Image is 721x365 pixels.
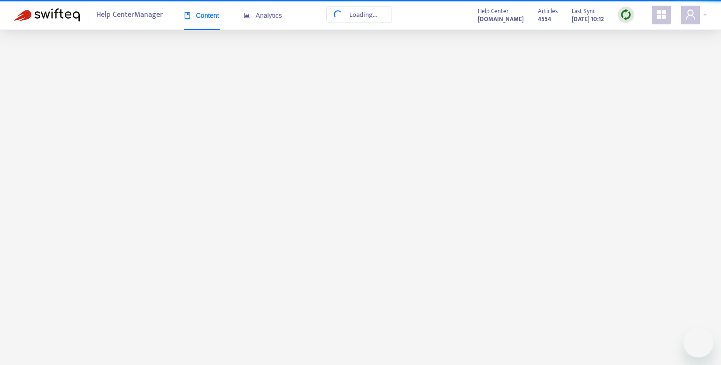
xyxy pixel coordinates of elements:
[572,14,604,24] strong: [DATE] 10:12
[184,12,191,19] span: book
[478,14,524,24] a: [DOMAIN_NAME]
[478,6,509,16] span: Help Center
[96,6,163,24] span: Help Center Manager
[244,12,282,19] span: Analytics
[620,9,632,21] img: sync.dc5367851b00ba804db3.png
[538,14,551,24] strong: 4554
[538,6,558,16] span: Articles
[683,328,713,358] iframe: Button to launch messaging window
[14,8,80,22] img: Swifteq
[184,12,219,19] span: Content
[572,6,596,16] span: Last Sync
[656,9,667,20] span: appstore
[244,12,250,19] span: area-chart
[685,9,696,20] span: user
